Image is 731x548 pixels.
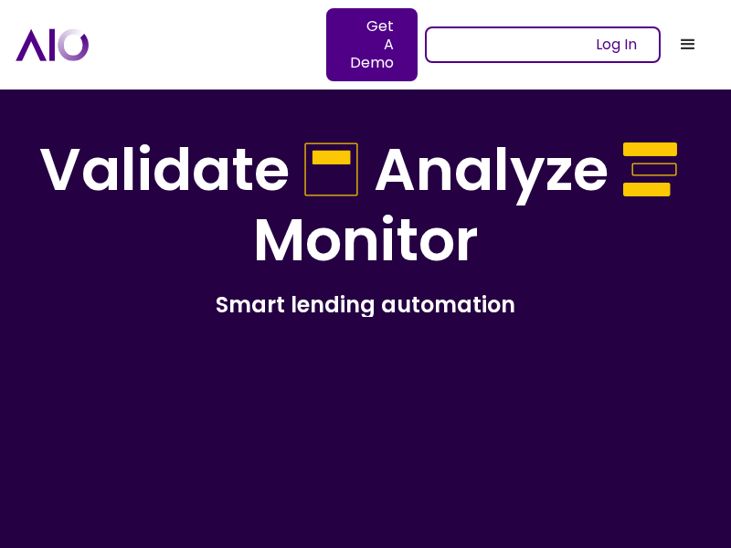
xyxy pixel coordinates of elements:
a: Get A Demo [326,8,418,81]
a: Log In [425,26,661,63]
div: menu [661,17,715,72]
a: home [16,28,425,60]
h2: Smart lending automation [29,290,702,319]
h1: Analyze [374,135,609,205]
h1: Monitor [253,205,479,276]
h1: Validate [39,135,290,205]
